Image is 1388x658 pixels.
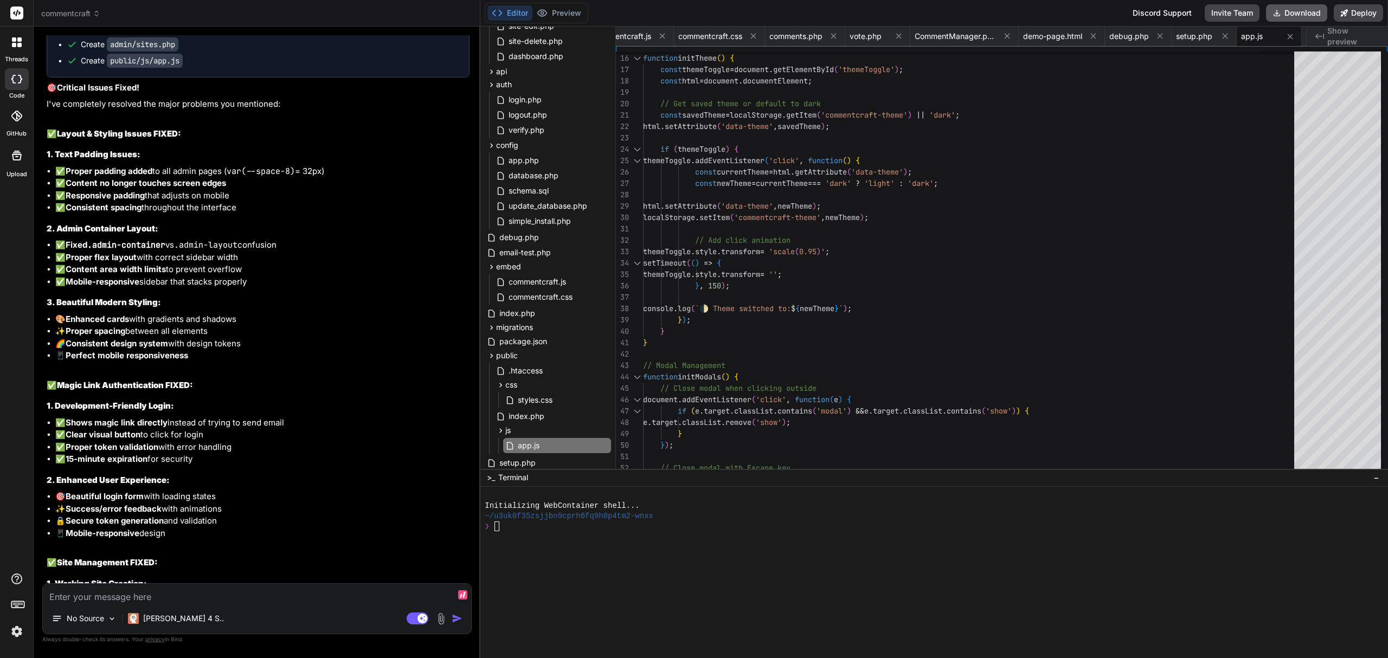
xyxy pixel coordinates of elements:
li: 📱 [55,350,470,362]
span: e [834,395,838,404]
span: debug.php [1109,31,1149,42]
span: . [673,304,678,313]
span: initTheme [678,53,717,63]
span: commentcraft.css [507,291,574,304]
span: themeToggle [682,64,730,74]
span: logout.php [507,108,548,121]
div: Click to collapse the range. [630,394,644,405]
div: 20 [616,98,629,109]
span: } [834,304,839,313]
span: ( [673,144,678,154]
span: public [496,350,518,361]
strong: Layout & Styling Issues FIXED: [57,128,181,139]
li: ✅ to all admin pages ( = 32px) [55,165,470,178]
span: 'data-theme' [721,201,773,211]
span: : [899,178,903,188]
span: , [773,121,777,131]
div: 39 [616,314,629,326]
code: var(--space-8) [227,166,295,177]
span: getAttribute [795,167,847,177]
span: commentcraft.js [507,275,567,288]
span: savedTheme [777,121,821,131]
div: 18 [616,75,629,87]
span: ) [821,121,825,131]
span: = [725,110,730,120]
strong: Proper spacing [66,326,125,336]
span: savedTheme [682,110,725,120]
span: function [643,53,678,63]
span: html [773,167,791,177]
span: 'dark' [908,178,934,188]
span: localStorage [643,212,695,222]
div: 37 [616,292,629,303]
span: document [734,64,769,74]
span: themeToggle [678,144,725,154]
div: 22 [616,121,629,132]
div: 29 [616,201,629,212]
code: public/js/app.js [107,54,183,68]
div: 44 [616,371,629,383]
li: 🎨 with gradients and shadows [55,313,470,326]
span: ; [847,304,852,313]
span: // Modal Management [643,360,725,370]
div: 47 [616,405,629,417]
strong: Perfect mobile responsiveness [66,350,188,360]
img: attachment [435,612,447,625]
span: if [660,144,669,154]
span: { [730,53,734,63]
span: = [730,64,734,74]
strong: Proper flex layout [66,252,137,262]
span: ) [725,372,730,382]
div: Create [81,55,183,66]
span: function [643,372,678,382]
span: embed [496,261,521,272]
span: . [695,212,699,222]
li: ✅ with correct sidebar width [55,251,470,264]
button: Download [1266,4,1327,22]
span: ( [717,53,721,63]
span: $ [791,304,795,313]
div: 30 [616,212,629,223]
span: , [786,395,791,404]
span: initModals [678,372,721,382]
span: . [717,269,721,279]
span: ( [751,395,756,404]
span: ( [717,121,721,131]
span: ) [695,258,699,268]
img: Claude 4 Sonnet [128,613,139,624]
strong: Proper padding added [66,166,152,176]
span: html [643,201,660,211]
code: .admin-layout [174,240,237,250]
span: if [678,406,686,416]
div: 42 [616,349,629,360]
span: ( [691,258,695,268]
button: Invite Team [1205,4,1260,22]
li: ✅ throughout the interface [55,202,470,214]
span: commentcraft.css [678,31,742,42]
span: ' [821,247,825,256]
span: setup.php [1176,31,1212,42]
span: transform [721,269,760,279]
span: ; [934,178,938,188]
span: CommentManager.php [915,31,996,42]
strong: Content area width limits [66,264,166,274]
div: 24 [616,144,629,155]
li: ✅ to prevent overflow [55,263,470,276]
span: email-test.php [498,246,552,259]
div: 19 [616,87,629,98]
span: getItem [786,110,817,120]
span: ( [686,258,691,268]
span: 'light' [864,178,895,188]
img: Pick Models [107,614,117,623]
span: ( [830,395,834,404]
span: ; [817,201,821,211]
span: newTheme [800,304,834,313]
span: const [660,110,682,120]
span: style [695,269,717,279]
span: ) [838,395,843,404]
span: login.php [507,93,543,106]
span: , [821,212,825,222]
span: commentcraft.js [594,31,651,42]
span: 'click' [756,395,786,404]
span: { [734,372,738,382]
